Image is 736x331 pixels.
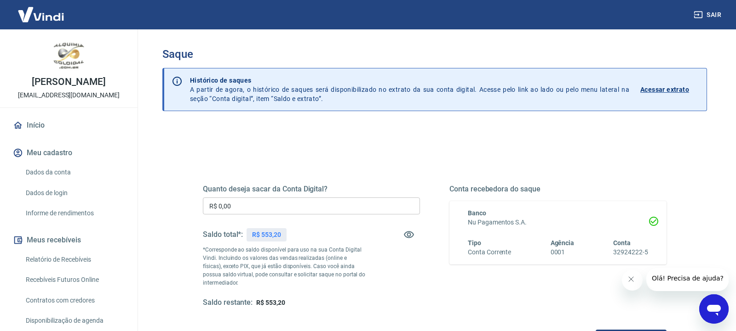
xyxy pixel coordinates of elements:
p: Histórico de saques [190,76,629,85]
h6: 0001 [551,247,575,257]
img: Vindi [11,0,71,28]
a: Disponibilização de agenda [22,311,126,330]
a: Início [11,115,126,135]
span: Banco [468,209,486,217]
a: Recebíveis Futuros Online [22,270,126,289]
p: A partir de agora, o histórico de saques será disponibilizado no extrato da sua conta digital. Ac... [190,76,629,103]
a: Informe de rendimentos [22,204,126,223]
h6: 32924222-5 [613,247,648,257]
h3: Saque [162,48,707,61]
p: [PERSON_NAME] [32,77,105,87]
h6: Nu Pagamentos S.A. [468,218,648,227]
h5: Conta recebedora do saque [449,185,667,194]
button: Sair [692,6,725,23]
p: R$ 553,20 [252,230,281,240]
span: Conta [613,239,631,247]
a: Acessar extrato [640,76,699,103]
h5: Saldo restante: [203,298,253,308]
a: Dados da conta [22,163,126,182]
p: Acessar extrato [640,85,689,94]
img: 75f0e068-a169-4282-90ca-448909385b8c.jpeg [51,37,87,73]
h5: Quanto deseja sacar da Conta Digital? [203,185,420,194]
h6: Conta Corrente [468,247,511,257]
span: Tipo [468,239,481,247]
p: [EMAIL_ADDRESS][DOMAIN_NAME] [18,90,120,100]
a: Relatório de Recebíveis [22,250,126,269]
a: Dados de login [22,184,126,202]
button: Meus recebíveis [11,230,126,250]
button: Meu cadastro [11,143,126,163]
iframe: Mensagem da empresa [646,268,729,291]
span: Agência [551,239,575,247]
iframe: Botão para abrir a janela de mensagens [699,294,729,324]
a: Contratos com credores [22,291,126,310]
span: R$ 553,20 [256,299,285,306]
iframe: Fechar mensagem [622,270,643,291]
p: *Corresponde ao saldo disponível para uso na sua Conta Digital Vindi. Incluindo os valores das ve... [203,246,366,287]
h5: Saldo total*: [203,230,243,239]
